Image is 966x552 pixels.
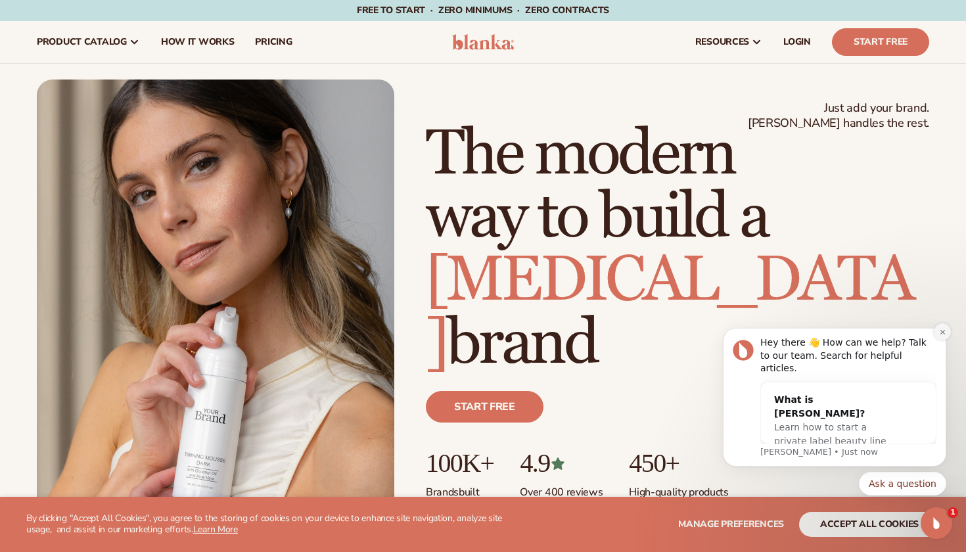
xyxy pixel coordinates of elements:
[357,4,609,16] span: Free to start · ZERO minimums · ZERO contracts
[695,37,749,47] span: resources
[37,80,394,530] img: Female holding tanning mousse.
[426,391,543,423] a: Start free
[520,449,603,478] p: 4.9
[161,37,235,47] span: How It Works
[678,518,784,530] span: Manage preferences
[629,478,728,499] p: High-quality products
[150,21,245,63] a: How It Works
[255,37,292,47] span: pricing
[773,21,821,63] a: LOGIN
[520,478,603,499] p: Over 400 reviews
[921,507,952,539] iframe: Intercom live chat
[685,21,773,63] a: resources
[426,449,494,478] p: 100K+
[678,512,784,537] button: Manage preferences
[26,513,513,536] p: By clicking "Accept All Cookies", you agree to the storing of cookies on your device to enhance s...
[426,242,912,382] span: [MEDICAL_DATA]
[948,507,958,518] span: 1
[748,101,929,131] span: Just add your brand. [PERSON_NAME] handles the rest.
[452,34,515,50] img: logo
[26,21,150,63] a: product catalog
[629,449,728,478] p: 450+
[193,523,238,536] a: Learn More
[783,37,811,47] span: LOGIN
[426,478,494,499] p: Brands built
[832,28,929,56] a: Start Free
[37,37,127,47] span: product catalog
[703,298,966,517] iframe: Intercom notifications message
[244,21,302,63] a: pricing
[799,512,940,537] button: accept all cookies
[426,123,929,375] h1: The modern way to build a brand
